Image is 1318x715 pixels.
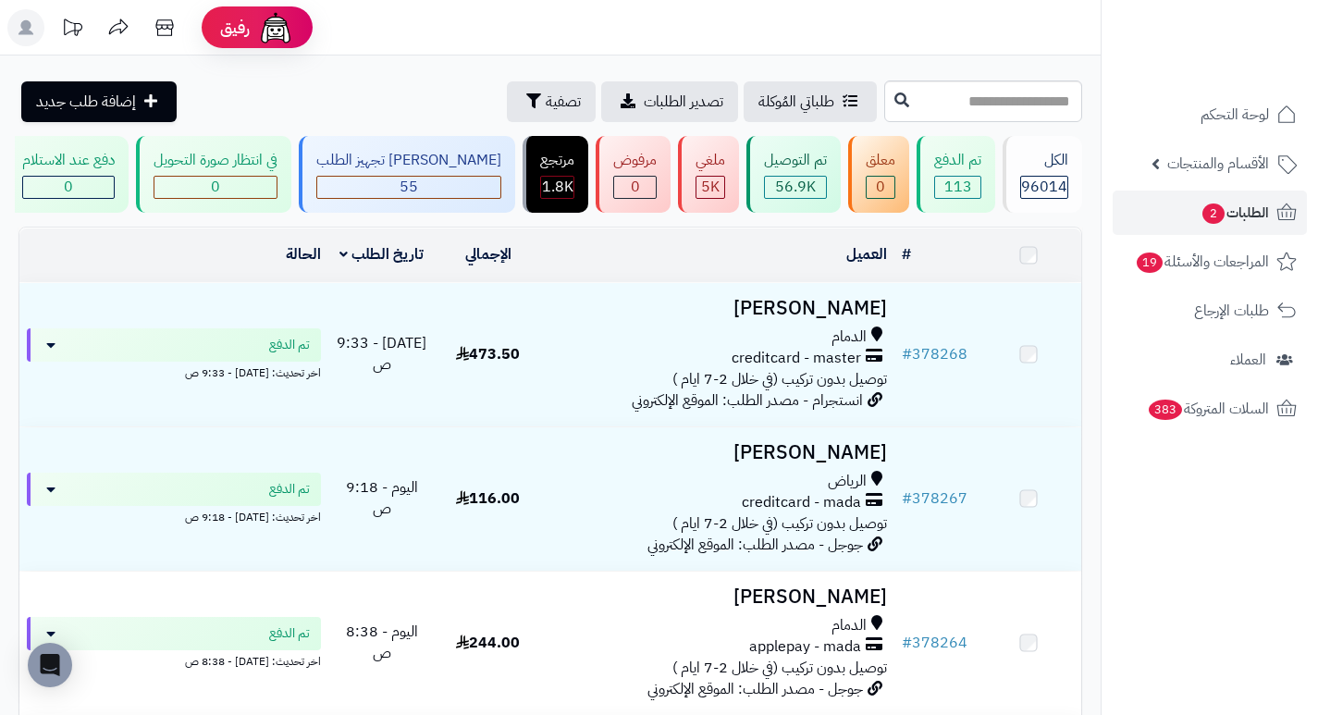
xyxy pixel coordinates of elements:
[1113,92,1307,137] a: لوحة التحكم
[1192,49,1300,88] img: logo-2.png
[1201,102,1269,128] span: لوحة التحكم
[337,332,426,376] span: [DATE] - 9:33 ص
[701,176,720,198] span: 5K
[632,389,863,412] span: انستجرام - مصدر الطلب: الموقع الإلكتروني
[935,177,980,198] div: 113
[542,176,573,198] span: 1.8K
[22,150,115,171] div: دفع عند الاستلام
[1135,249,1269,275] span: المراجعات والأسئلة
[1113,240,1307,284] a: المراجعات والأسئلة19
[672,368,887,390] span: توصيل بدون تركيب (في خلال 2-7 ايام )
[902,343,912,365] span: #
[546,91,581,113] span: تصفية
[1113,387,1307,431] a: السلات المتروكة383
[316,150,501,171] div: [PERSON_NAME] تجهيز الطلب
[456,487,520,510] span: 116.00
[696,150,725,171] div: ملغي
[346,621,418,664] span: اليوم - 8:38 ص
[21,81,177,122] a: إضافة طلب جديد
[902,632,912,654] span: #
[257,9,294,46] img: ai-face.png
[286,243,321,265] a: الحالة
[27,506,321,525] div: اخر تحديث: [DATE] - 9:18 ص
[295,136,519,213] a: [PERSON_NAME] تجهيز الطلب 55
[317,177,500,198] div: 55
[831,327,867,348] span: الدمام
[631,176,640,198] span: 0
[934,150,981,171] div: تم الدفع
[696,177,724,198] div: 4992
[672,657,887,679] span: توصيل بدون تركيب (في خلال 2-7 ايام )
[999,136,1086,213] a: الكل96014
[27,362,321,381] div: اخر تحديث: [DATE] - 9:33 ص
[592,136,674,213] a: مرفوض 0
[1202,203,1225,224] span: 2
[614,177,656,198] div: 0
[913,136,999,213] a: تم الدفع 113
[758,91,834,113] span: طلباتي المُوكلة
[64,176,73,198] span: 0
[902,632,967,654] a: #378264
[211,176,220,198] span: 0
[339,243,424,265] a: تاريخ الطلب
[831,615,867,636] span: الدمام
[744,81,877,122] a: طلباتي المُوكلة
[400,176,418,198] span: 55
[775,176,816,198] span: 56.9K
[902,487,912,510] span: #
[548,586,887,608] h3: [PERSON_NAME]
[876,176,885,198] span: 0
[902,343,967,365] a: #378268
[647,678,863,700] span: جوجل - مصدر الطلب: الموقع الإلكتروني
[944,176,972,198] span: 113
[1149,400,1182,420] span: 383
[1020,150,1068,171] div: الكل
[27,650,321,670] div: اخر تحديث: [DATE] - 8:38 ص
[1147,396,1269,422] span: السلات المتروكة
[1,136,132,213] a: دفع عند الاستلام 0
[154,177,277,198] div: 0
[672,512,887,535] span: توصيل بدون تركيب (في خلال 2-7 ايام )
[1113,338,1307,382] a: العملاء
[269,624,310,643] span: تم الدفع
[764,150,827,171] div: تم التوصيل
[548,298,887,319] h3: [PERSON_NAME]
[49,9,95,51] a: تحديثات المنصة
[507,81,596,122] button: تصفية
[1021,176,1067,198] span: 96014
[828,471,867,492] span: الرياض
[601,81,738,122] a: تصدير الطلبات
[732,348,861,369] span: creditcard - master
[23,177,114,198] div: 0
[456,632,520,654] span: 244.00
[154,150,277,171] div: في انتظار صورة التحويل
[1194,298,1269,324] span: طلبات الإرجاع
[846,243,887,265] a: العميل
[540,150,574,171] div: مرتجع
[1113,289,1307,333] a: طلبات الإرجاع
[346,476,418,520] span: اليوم - 9:18 ص
[36,91,136,113] span: إضافة طلب جديد
[644,91,723,113] span: تصدير الطلبات
[902,487,967,510] a: #378267
[132,136,295,213] a: في انتظار صورة التحويل 0
[220,17,250,39] span: رفيق
[647,534,863,556] span: جوجل - مصدر الطلب: الموقع الإلكتروني
[743,136,844,213] a: تم التوصيل 56.9K
[548,442,887,463] h3: [PERSON_NAME]
[749,636,861,658] span: applepay - mada
[28,643,72,687] div: Open Intercom Messenger
[1113,191,1307,235] a: الطلبات2
[465,243,511,265] a: الإجمالي
[742,492,861,513] span: creditcard - mada
[1201,200,1269,226] span: الطلبات
[541,177,573,198] div: 1832
[1167,151,1269,177] span: الأقسام والمنتجات
[269,480,310,499] span: تم الدفع
[519,136,592,213] a: مرتجع 1.8K
[674,136,743,213] a: ملغي 5K
[866,150,895,171] div: معلق
[269,336,310,354] span: تم الدفع
[844,136,913,213] a: معلق 0
[902,243,911,265] a: #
